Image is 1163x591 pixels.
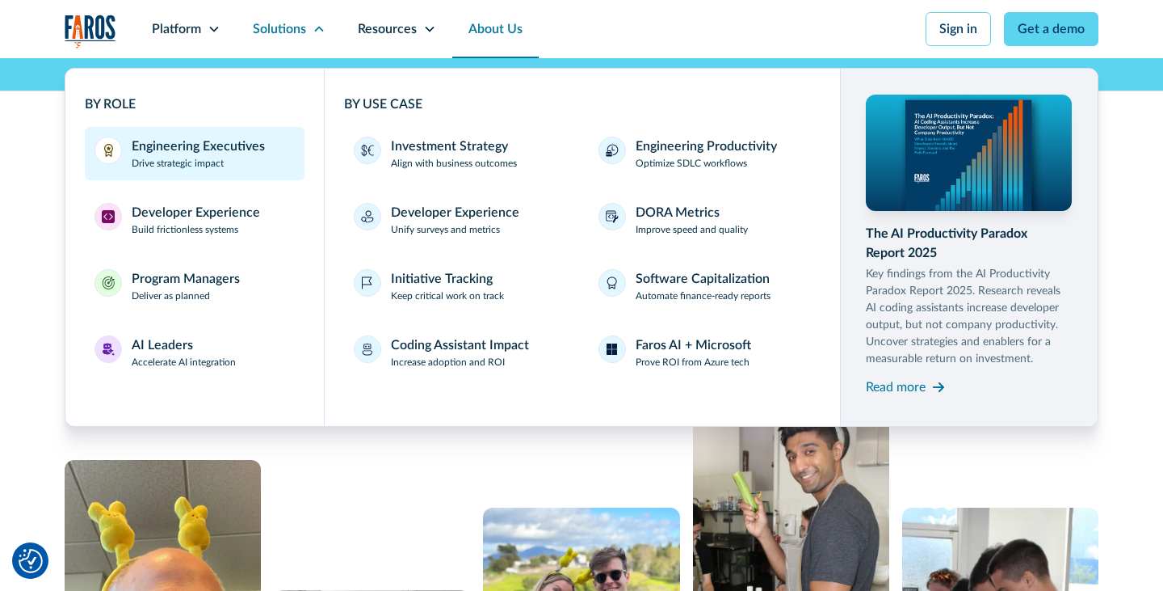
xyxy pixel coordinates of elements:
a: Developer ExperienceUnify surveys and metrics [344,193,576,247]
p: Keep critical work on track [391,289,504,303]
a: AI LeadersAI LeadersAccelerate AI integration [85,326,304,379]
p: Increase adoption and ROI [391,355,505,369]
div: Developer Experience [391,203,519,222]
div: DORA Metrics [636,203,720,222]
img: AI Leaders [102,343,115,356]
a: Get a demo [1004,12,1098,46]
img: Developer Experience [102,210,115,223]
a: Engineering ProductivityOptimize SDLC workflows [589,127,821,180]
div: Resources [358,19,417,39]
p: Automate finance-ready reports [636,289,770,303]
p: Improve speed and quality [636,222,748,237]
p: Key findings from the AI Productivity Paradox Report 2025. Research reveals AI coding assistants ... [866,266,1073,368]
p: Accelerate AI integration [132,355,236,369]
a: Initiative TrackingKeep critical work on track [344,260,576,313]
div: Read more [866,378,926,397]
a: Sign in [926,12,991,46]
div: Engineering Executives [132,137,265,156]
div: Coding Assistant Impact [391,336,529,355]
div: Developer Experience [132,203,260,222]
div: Program Managers [132,269,240,289]
a: Faros AI + MicrosoftProve ROI from Azure tech [589,326,821,379]
div: Solutions [253,19,306,39]
div: AI Leaders [132,336,193,355]
a: Developer ExperienceDeveloper ExperienceBuild frictionless systems [85,193,304,247]
nav: Solutions [65,58,1098,427]
p: Deliver as planned [132,289,210,303]
div: Faros AI + Microsoft [636,336,751,355]
p: Drive strategic impact [132,156,224,171]
img: Revisit consent button [19,549,43,573]
a: Software CapitalizationAutomate finance-ready reports [589,260,821,313]
p: Build frictionless systems [132,222,238,237]
a: home [65,15,116,48]
div: Initiative Tracking [391,269,493,289]
div: The AI Productivity Paradox Report 2025 [866,224,1073,263]
div: BY USE CASE [344,95,821,114]
img: Program Managers [102,277,115,289]
img: Logo of the analytics and reporting company Faros. [65,15,116,48]
div: Software Capitalization [636,269,770,289]
p: Align with business outcomes [391,156,517,171]
div: Platform [152,19,201,39]
a: Engineering ExecutivesEngineering ExecutivesDrive strategic impact [85,127,304,180]
div: BY ROLE [85,95,304,114]
a: Investment StrategyAlign with business outcomes [344,127,576,180]
div: Engineering Productivity [636,137,777,156]
div: Investment Strategy [391,137,508,156]
p: Unify surveys and metrics [391,222,500,237]
a: DORA MetricsImprove speed and quality [589,193,821,247]
a: Program ManagersProgram ManagersDeliver as planned [85,260,304,313]
button: Cookie Settings [19,549,43,573]
a: Coding Assistant ImpactIncrease adoption and ROI [344,326,576,379]
img: Engineering Executives [102,144,115,157]
p: Prove ROI from Azure tech [636,355,749,369]
p: Optimize SDLC workflows [636,156,747,171]
a: The AI Productivity Paradox Report 2025Key findings from the AI Productivity Paradox Report 2025.... [866,95,1073,400]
